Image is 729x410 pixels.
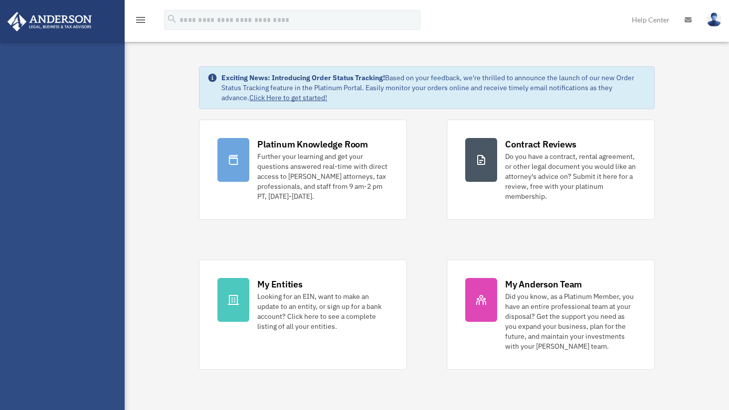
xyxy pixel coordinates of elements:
div: Looking for an EIN, want to make an update to an entity, or sign up for a bank account? Click her... [257,291,388,331]
a: Platinum Knowledge Room Further your learning and get your questions answered real-time with dire... [199,120,407,220]
a: My Anderson Team Did you know, as a Platinum Member, you have an entire professional team at your... [447,260,655,370]
i: search [167,13,178,24]
strong: Exciting News: Introducing Order Status Tracking! [221,73,385,82]
div: Further your learning and get your questions answered real-time with direct access to [PERSON_NAM... [257,151,388,201]
i: menu [135,14,147,26]
div: My Anderson Team [505,278,582,290]
div: Contract Reviews [505,138,576,150]
a: menu [135,17,147,26]
a: Contract Reviews Do you have a contract, rental agreement, or other legal document you would like... [447,120,655,220]
a: My Entities Looking for an EIN, want to make an update to an entity, or sign up for a bank accoun... [199,260,407,370]
a: Click Here to get started! [249,93,327,102]
div: Did you know, as a Platinum Member, you have an entire professional team at your disposal? Get th... [505,291,636,351]
div: Do you have a contract, rental agreement, or other legal document you would like an attorney's ad... [505,151,636,201]
div: Platinum Knowledge Room [257,138,368,150]
div: Based on your feedback, we're thrilled to announce the launch of our new Order Status Tracking fe... [221,73,646,103]
img: Anderson Advisors Platinum Portal [4,12,95,31]
img: User Pic [707,12,722,27]
div: My Entities [257,278,302,290]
